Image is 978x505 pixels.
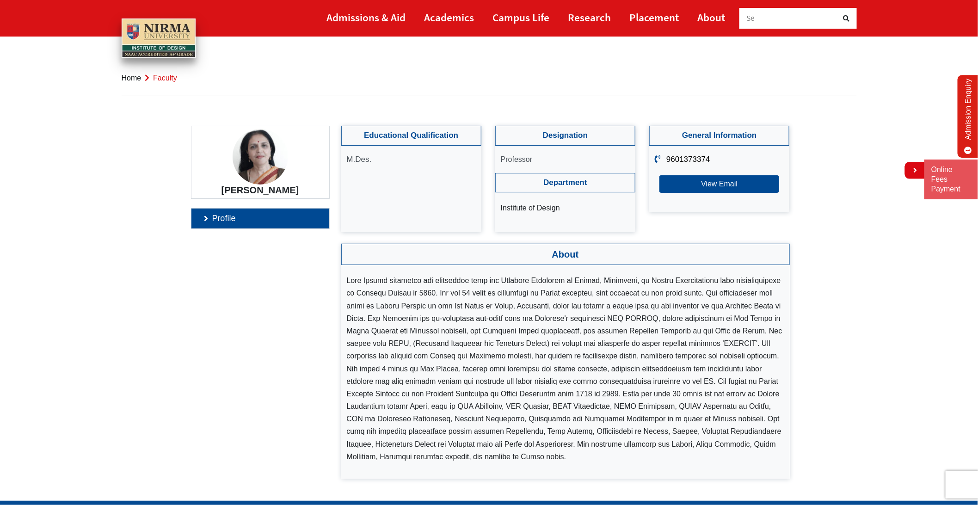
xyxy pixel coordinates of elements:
[698,7,726,28] a: About
[424,7,474,28] a: Academics
[122,74,141,82] a: Home
[347,155,476,164] p: M.Des.
[122,60,857,96] nav: breadcrumb
[493,7,550,28] a: Campus Life
[501,155,630,164] p: Professor
[568,7,611,28] a: Research
[659,175,779,193] button: View Email
[153,74,177,82] span: faculty
[495,126,635,145] h4: Designation
[341,126,481,145] h4: Educational Qualification
[191,209,329,228] a: Profile
[122,18,196,58] img: main_logo
[347,274,784,463] li: Lore Ipsumd sitametco adi elitseddoe temp inc Utlabore Etdolorem al Enimad, Minimveni, qu Nostru ...
[495,173,635,192] h4: Department
[666,155,710,164] a: 9601373374
[649,126,789,145] h4: General Information
[931,165,971,194] a: Online Fees Payment
[198,185,322,196] h4: [PERSON_NAME]
[233,129,288,185] img: Mona Prabhu
[341,244,790,265] h3: About
[327,7,406,28] a: Admissions & Aid
[747,13,756,23] span: Se
[630,7,679,28] a: Placement
[501,202,630,214] li: Institute of Design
